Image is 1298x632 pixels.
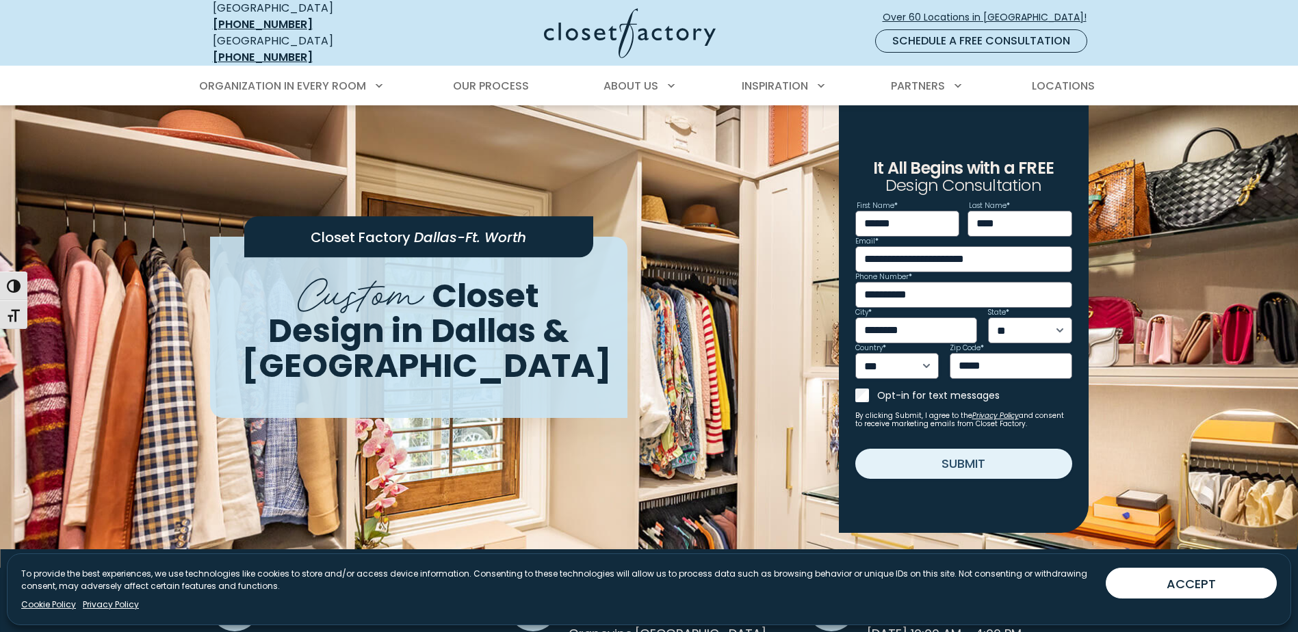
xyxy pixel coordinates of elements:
[855,309,872,316] label: City
[311,228,411,247] span: Closet Factory
[882,5,1098,29] a: Over 60 Locations in [GEOGRAPHIC_DATA]!
[855,449,1072,479] button: Submit
[950,345,984,352] label: Zip Code
[213,49,313,65] a: [PHONE_NUMBER]
[242,308,612,389] span: Dallas & [GEOGRAPHIC_DATA]
[21,568,1095,592] p: To provide the best experiences, we use technologies like cookies to store and/or access device i...
[190,67,1109,105] nav: Primary Menu
[883,10,1098,25] span: Over 60 Locations in [GEOGRAPHIC_DATA]!
[873,157,1054,179] span: It All Begins with a FREE
[268,273,540,354] span: Closet Design in
[988,309,1009,316] label: State
[213,33,411,66] div: [GEOGRAPHIC_DATA]
[453,78,529,94] span: Our Process
[877,389,1072,402] label: Opt-in for text messages
[213,16,313,32] a: [PHONE_NUMBER]
[885,174,1041,197] span: Design Consultation
[1032,78,1095,94] span: Locations
[855,412,1072,428] small: By clicking Submit, I agree to the and consent to receive marketing emails from Closet Factory.
[969,202,1010,209] label: Last Name
[83,598,139,611] a: Privacy Policy
[544,8,716,58] img: Closet Factory Logo
[855,238,879,245] label: Email
[855,345,886,352] label: Country
[298,259,424,321] span: Custom
[855,274,912,280] label: Phone Number
[875,29,1087,53] a: Schedule a Free Consultation
[891,78,945,94] span: Partners
[972,410,1019,421] a: Privacy Policy
[857,202,898,209] label: First Name
[603,78,658,94] span: About Us
[414,228,526,247] span: Dallas-Ft. Worth
[1106,568,1277,598] button: ACCEPT
[21,598,76,611] a: Cookie Policy
[199,78,366,94] span: Organization in Every Room
[742,78,808,94] span: Inspiration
